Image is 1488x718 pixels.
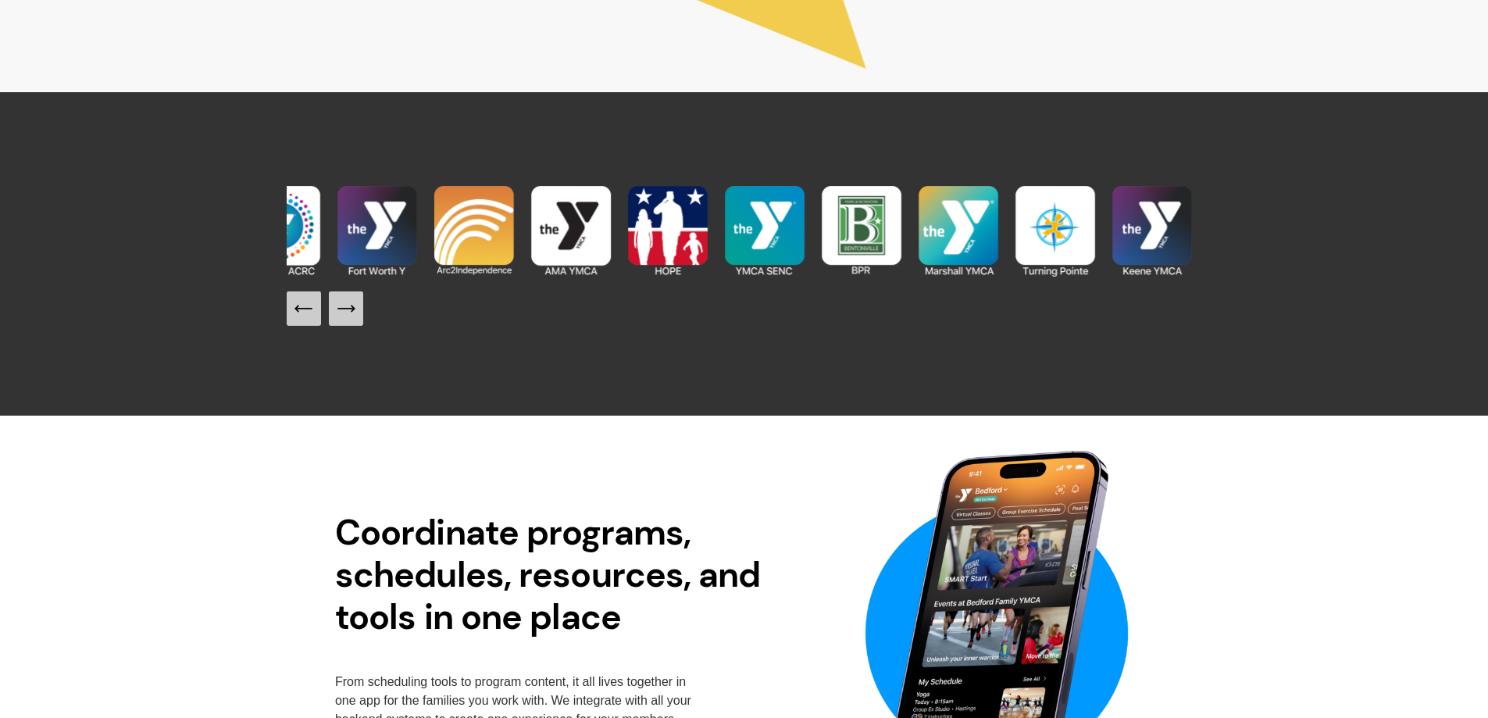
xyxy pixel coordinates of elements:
img: YMCA SENC (1).png [716,182,813,279]
button: Next Slide [329,291,363,326]
img: Arc2Independence (1).png [426,182,523,279]
img: Bentonville CC.png [813,182,910,279]
img: Marshall YMCA (1).png [910,182,1007,279]
img: Copy of AMA YMCA.png [232,182,329,279]
img: HOPE.png [619,182,716,279]
button: Previous Slide [287,291,321,326]
img: Turning Pointe.png [1007,182,1104,279]
h2: Coordinate programs, schedules, resources, and tools in one place [335,512,786,638]
img: Keene YMCA (1).png [1104,182,1201,279]
img: AMA YMCA.png [523,182,619,279]
img: Fort Worth Y (1).png [329,182,426,279]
